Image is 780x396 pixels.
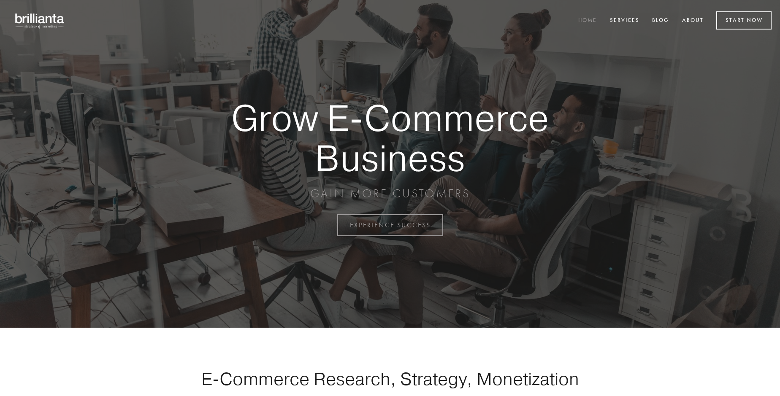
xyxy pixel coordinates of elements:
a: Home [573,14,602,28]
p: GAIN MORE CUSTOMERS [202,186,578,201]
img: brillianta - research, strategy, marketing [8,8,72,33]
a: Services [604,14,645,28]
strong: Grow E-Commerce Business [202,98,578,178]
a: Start Now [716,11,772,30]
a: About [677,14,709,28]
h1: E-Commerce Research, Strategy, Monetization [175,368,605,389]
a: EXPERIENCE SUCCESS [337,214,443,236]
a: Blog [647,14,674,28]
